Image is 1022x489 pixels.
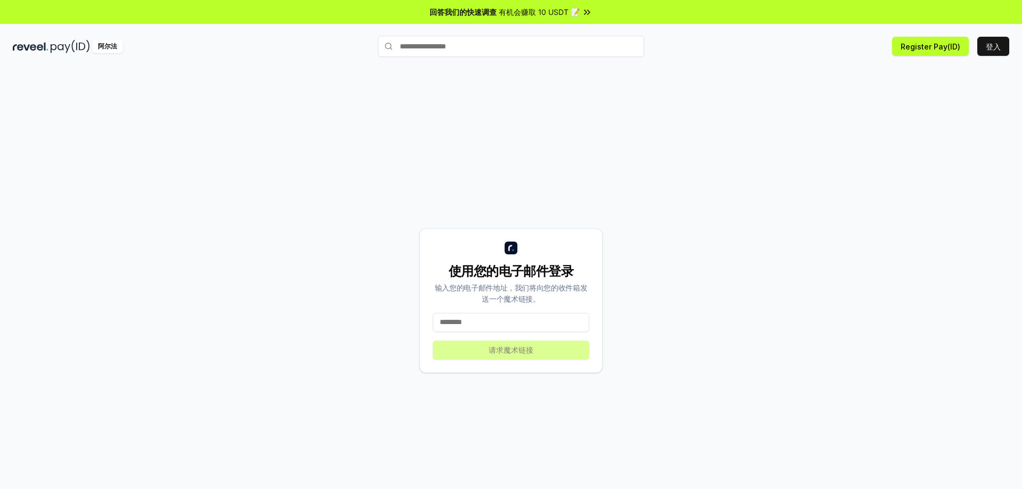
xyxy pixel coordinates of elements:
img: logo_small [505,242,517,254]
font: 输入您的电子邮件地址，我们将向您的收件箱发送一个魔术链接。 [435,283,588,303]
font: 登入 [986,42,1001,51]
button: Register Pay(ID) [892,37,969,56]
img: 付款编号 [51,40,90,53]
button: 登入 [977,37,1009,56]
img: 揭示黑暗 [13,40,48,53]
font: 有机会赚取 10 USDT 📝 [499,7,580,16]
font: 使用您的电子邮件登录 [449,263,573,279]
font: 阿尔法 [98,42,117,50]
font: 回答我们的快速调查 [430,7,497,16]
